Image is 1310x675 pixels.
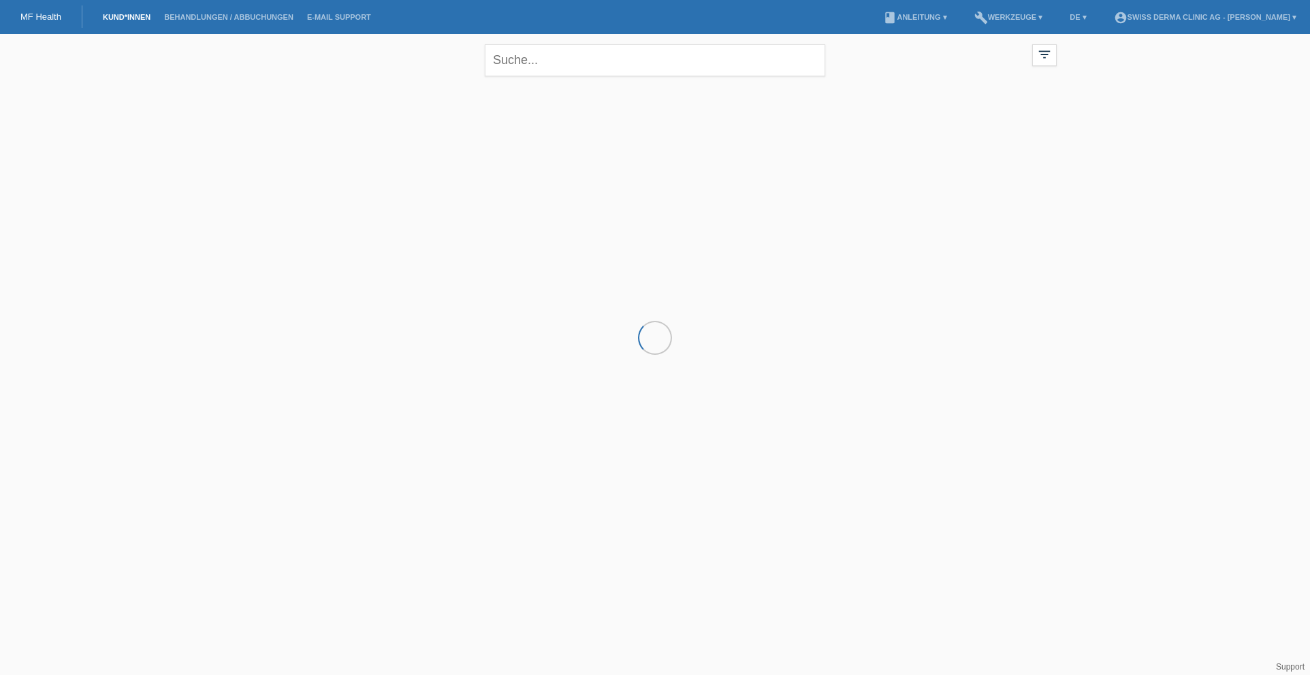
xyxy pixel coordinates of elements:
[300,13,378,21] a: E-Mail Support
[1107,13,1303,21] a: account_circleSwiss Derma Clinic AG - [PERSON_NAME] ▾
[883,11,897,25] i: book
[1063,13,1093,21] a: DE ▾
[1037,47,1052,62] i: filter_list
[1276,662,1305,672] a: Support
[485,44,825,76] input: Suche...
[1114,11,1128,25] i: account_circle
[974,11,988,25] i: build
[968,13,1050,21] a: buildWerkzeuge ▾
[20,12,61,22] a: MF Health
[96,13,157,21] a: Kund*innen
[876,13,953,21] a: bookAnleitung ▾
[157,13,300,21] a: Behandlungen / Abbuchungen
